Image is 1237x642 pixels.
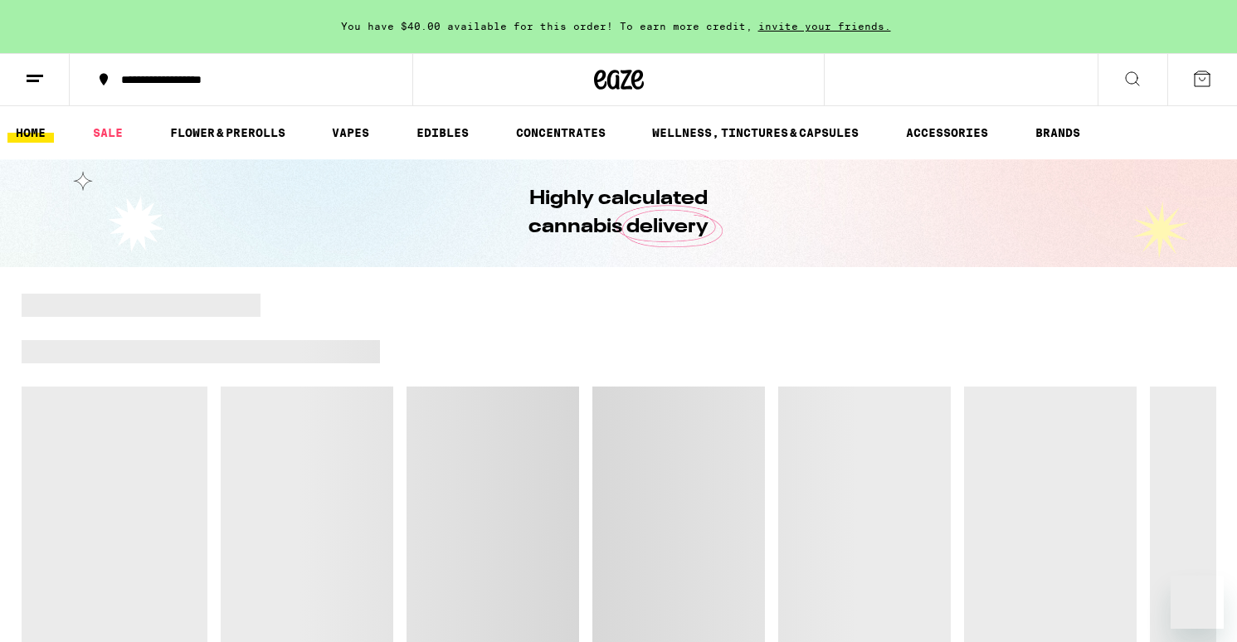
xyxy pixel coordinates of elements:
a: CONCENTRATES [508,123,614,143]
a: VAPES [324,123,377,143]
a: ACCESSORIES [898,123,996,143]
a: BRANDS [1027,123,1088,143]
a: HOME [7,123,54,143]
a: WELLNESS, TINCTURES & CAPSULES [644,123,867,143]
a: SALE [85,123,131,143]
a: FLOWER & PREROLLS [162,123,294,143]
span: You have $40.00 available for this order! To earn more credit, [341,21,752,32]
span: invite your friends. [752,21,897,32]
a: EDIBLES [408,123,477,143]
iframe: Button to launch messaging window [1171,576,1224,629]
h1: Highly calculated cannabis delivery [482,185,756,241]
